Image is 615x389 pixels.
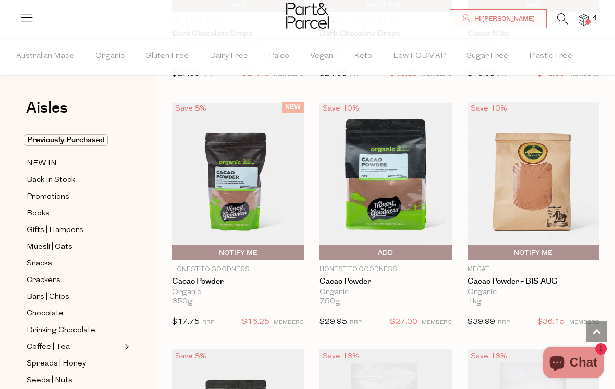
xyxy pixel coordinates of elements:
[172,288,304,297] div: Organic
[319,102,362,116] div: Save 10%
[319,265,451,274] p: Honest to Goodness
[27,307,121,320] a: Chocolate
[27,191,69,203] span: Promotions
[468,318,495,326] span: $39.99
[319,297,340,307] span: 750g
[590,14,599,23] span: 4
[27,374,72,387] span: Seeds | Nuts
[27,324,121,337] a: Drinking Chocolate
[274,320,304,325] small: MEMBERS
[468,102,510,116] div: Save 10%
[145,38,189,75] span: Gluten Free
[26,96,68,119] span: Aisles
[27,290,121,303] a: Bars | Chips
[27,157,121,170] a: NEW IN
[540,347,607,381] inbox-online-store-chat: Shopify online store chat
[172,102,210,116] div: Save 8%
[27,324,95,337] span: Drinking Chocolate
[468,102,599,260] img: Cacao Powder - BIS AUG
[310,38,333,75] span: Vegan
[27,174,75,187] span: Back In Stock
[172,265,304,274] p: Honest to Goodness
[172,277,304,286] a: Cacao Powder
[319,245,451,260] button: Add To Parcel
[282,102,304,113] span: NEW
[27,341,121,354] a: Coffee | Tea
[472,15,535,23] span: Hi [PERSON_NAME]
[569,320,599,325] small: MEMBERS
[210,38,248,75] span: Dairy Free
[27,174,121,187] a: Back In Stock
[468,288,599,297] div: Organic
[172,103,304,259] img: Cacao Powder
[468,277,599,286] a: Cacao Powder - BIS AUG
[27,224,121,237] a: Gifts | Hampers
[579,14,589,25] a: 4
[319,349,362,363] div: Save 13%
[27,291,69,303] span: Bars | Chips
[466,38,508,75] span: Sugar Free
[319,103,451,259] img: Cacao Powder
[27,157,57,170] span: NEW IN
[27,357,121,370] a: Spreads | Honey
[27,374,121,387] a: Seeds | Nuts
[27,134,121,147] a: Previously Purchased
[95,38,125,75] span: Organic
[390,315,417,329] span: $27.00
[172,349,210,363] div: Save 8%
[242,315,269,329] span: $16.25
[529,38,572,75] span: Plastic Free
[27,207,121,220] a: Books
[498,320,510,325] small: RRP
[422,320,452,325] small: MEMBERS
[202,320,214,325] small: RRP
[319,277,451,286] a: Cacao Powder
[27,241,72,253] span: Muesli | Oats
[319,288,451,297] div: Organic
[468,297,482,307] span: 1kg
[319,318,347,326] span: $29.95
[27,224,83,237] span: Gifts | Hampers
[27,358,86,370] span: Spreads | Honey
[122,341,129,353] button: Expand/Collapse Coffee | Tea
[27,240,121,253] a: Muesli | Oats
[172,245,304,260] button: Notify Me
[16,38,75,75] span: Australian Made
[537,315,565,329] span: $36.15
[468,349,510,363] div: Save 13%
[468,265,599,274] p: Mecatl
[393,38,446,75] span: Low FODMAP
[269,38,289,75] span: Paleo
[24,134,108,146] span: Previously Purchased
[468,245,599,260] button: Notify Me
[27,308,64,320] span: Chocolate
[172,297,193,307] span: 350g
[350,320,362,325] small: RRP
[172,318,200,326] span: $17.75
[27,274,121,287] a: Crackers
[27,341,70,354] span: Coffee | Tea
[26,100,68,126] a: Aisles
[27,274,60,287] span: Crackers
[450,9,547,28] a: Hi [PERSON_NAME]
[27,257,121,270] a: Snacks
[27,208,50,220] span: Books
[354,38,372,75] span: Keto
[27,258,52,270] span: Snacks
[286,3,329,29] img: Part&Parcel
[27,190,121,203] a: Promotions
